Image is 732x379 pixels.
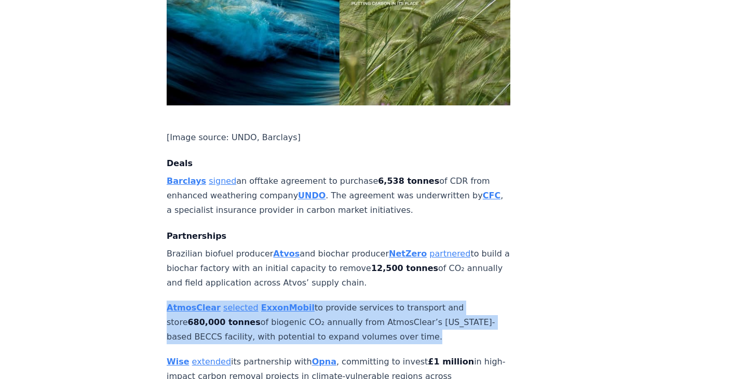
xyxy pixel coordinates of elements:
[371,263,438,273] strong: 12,500 tonnes
[167,231,226,241] strong: Partnerships
[261,303,315,313] a: ExxonMobil
[428,357,474,367] strong: £1 million
[298,191,326,200] a: UNDO
[187,317,260,327] strong: 680,000 tonnes
[167,357,189,367] a: Wise
[167,301,510,344] p: to provide services to transport and store of biogenic CO₂ annually from AtmosClear’s [US_STATE]-...
[209,176,236,186] a: signed
[223,303,259,313] a: selected
[167,158,193,168] strong: Deals
[167,303,221,313] a: AtmosClear
[312,357,336,367] a: Opna
[483,191,500,200] a: CFC
[273,249,300,259] a: Atvos
[192,357,231,367] a: extended
[167,130,510,145] p: [Image source: UNDO, Barclays]
[429,249,470,259] a: partnered
[167,176,206,186] a: Barclays
[378,176,439,186] strong: 6,538 tonnes
[389,249,427,259] a: NetZero
[167,174,510,218] p: an offtake agreement to purchase of CDR from enhanced weathering company . The agreement was unde...
[167,247,510,290] p: Brazilian biofuel producer and biochar producer to build a biochar factory with an initial capaci...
